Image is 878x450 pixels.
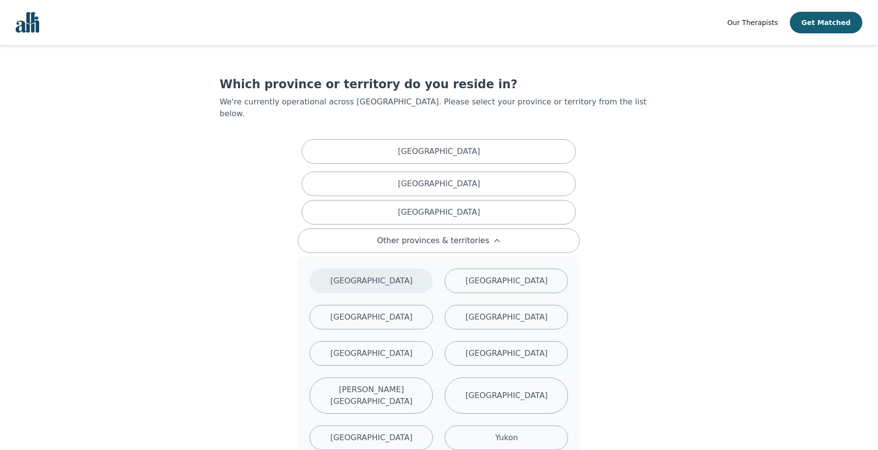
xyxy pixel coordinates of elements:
[377,235,489,247] span: Other provinces & territories
[330,275,412,287] p: [GEOGRAPHIC_DATA]
[219,96,658,120] p: We're currently operational across [GEOGRAPHIC_DATA]. Please select your province or territory fr...
[465,275,547,287] p: [GEOGRAPHIC_DATA]
[465,348,547,359] p: [GEOGRAPHIC_DATA]
[330,311,412,323] p: [GEOGRAPHIC_DATA]
[398,178,480,190] p: [GEOGRAPHIC_DATA]
[398,146,480,157] p: [GEOGRAPHIC_DATA]
[16,12,39,33] img: alli logo
[495,432,518,444] p: Yukon
[465,311,547,323] p: [GEOGRAPHIC_DATA]
[398,206,480,218] p: [GEOGRAPHIC_DATA]
[790,12,862,33] button: Get Matched
[298,228,580,253] button: Other provinces & territories
[465,390,547,401] p: [GEOGRAPHIC_DATA]
[330,348,412,359] p: [GEOGRAPHIC_DATA]
[322,384,421,407] p: [PERSON_NAME][GEOGRAPHIC_DATA]
[727,17,778,28] a: Our Therapists
[330,432,412,444] p: [GEOGRAPHIC_DATA]
[219,76,658,92] h1: Which province or territory do you reside in?
[727,19,778,26] span: Our Therapists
